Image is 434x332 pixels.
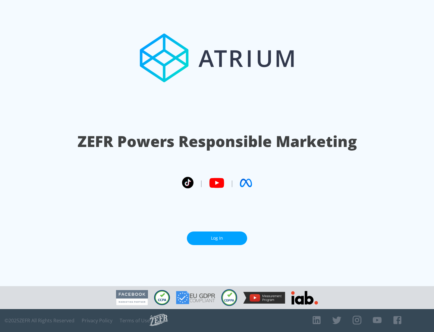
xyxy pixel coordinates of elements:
a: Log In [187,231,247,245]
img: Facebook Marketing Partner [116,290,148,305]
span: | [200,178,203,187]
img: COPPA Compliant [221,289,237,306]
img: IAB [291,291,318,305]
img: GDPR Compliant [176,291,215,304]
a: Terms of Use [120,318,150,324]
img: YouTube Measurement Program [243,292,285,304]
span: | [230,178,234,187]
h1: ZEFR Powers Responsible Marketing [77,131,357,152]
img: CCPA Compliant [154,290,170,305]
span: © 2025 ZEFR All Rights Reserved [5,318,74,324]
a: Privacy Policy [82,318,112,324]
